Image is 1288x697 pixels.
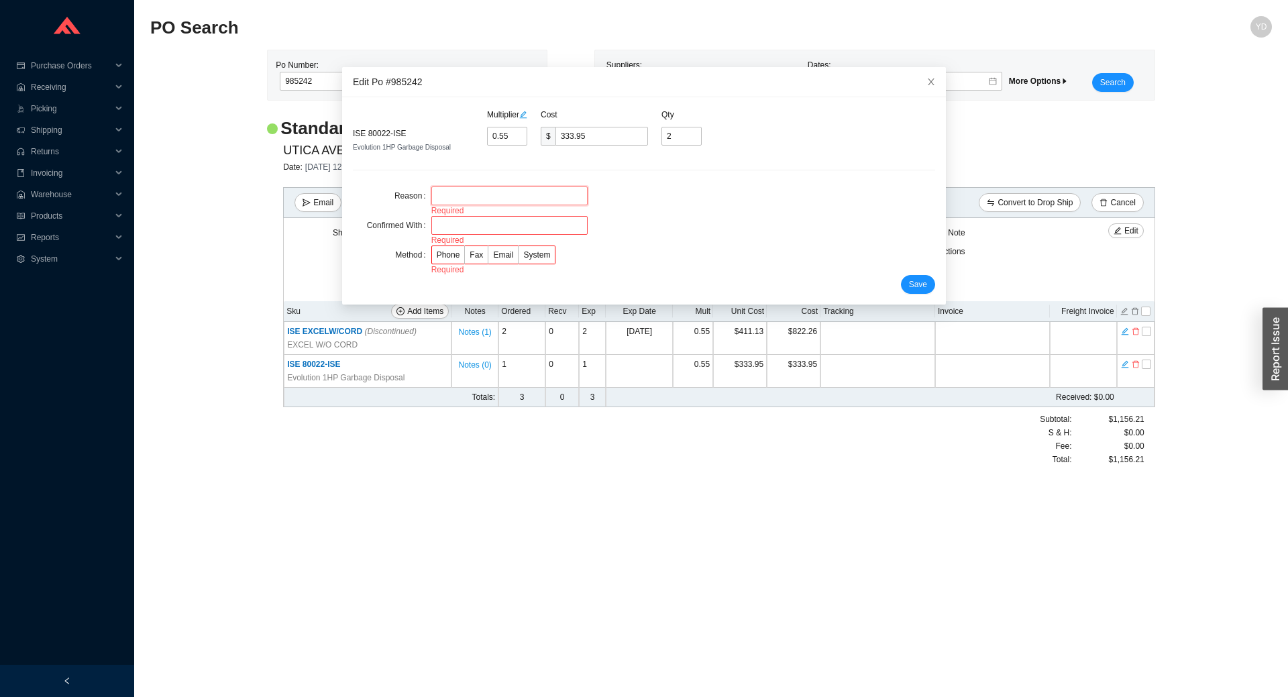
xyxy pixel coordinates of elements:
span: Notes ( 0 ) [458,358,491,372]
span: Save [909,278,927,291]
div: $1,156.21 [1072,453,1144,466]
span: Purchase Orders [31,55,111,76]
td: 0.55 [673,355,713,388]
span: System [523,250,550,260]
h2: PO Search [150,16,991,40]
span: Ship To [333,228,360,237]
span: UTICA AVE. PLBG SUPPY CORP. [283,140,468,160]
button: edit [1120,305,1129,315]
span: Add Items [407,305,443,318]
td: 0 [545,322,579,355]
div: Required [431,263,588,276]
span: edit [1121,360,1129,369]
div: Dates: [804,58,1006,92]
td: 0 [545,388,579,407]
span: Shipping [31,119,111,141]
td: $333.95 [713,355,767,388]
span: Receiving [31,76,111,98]
td: $333.95 [767,355,820,388]
th: Unit Cost [713,301,767,322]
div: $1,156.21 [1072,413,1144,426]
label: Method [395,246,431,264]
div: Edit Po #985242 [353,74,935,89]
button: Save [901,275,935,294]
th: Exp [579,301,606,322]
span: Email [493,250,513,260]
span: delete [1132,360,1140,369]
span: More Options [1009,76,1069,86]
span: Fee : [1055,439,1071,453]
span: Date: [283,162,305,172]
span: left [63,677,71,685]
span: caret-right [1061,77,1069,85]
div: $0.00 [1072,426,1144,439]
div: Sku [286,304,449,319]
span: Picking [31,98,111,119]
td: 3 [498,388,545,407]
span: Total: [1053,453,1072,466]
span: book [16,169,25,177]
span: $ [541,127,555,146]
th: Recv [545,301,579,322]
button: Search [1092,73,1134,92]
td: 2 [498,322,545,355]
button: edit [1120,358,1130,368]
div: Suppliers: [603,58,804,92]
span: Notes ( 1 ) [458,325,491,339]
button: editEdit [1108,223,1144,238]
button: sendEmail [294,193,341,212]
span: credit-card [16,62,25,70]
th: Notes [451,301,498,322]
span: delete [1132,327,1140,336]
span: Email [313,196,333,209]
div: Required [431,233,588,247]
th: Cost [767,301,820,322]
span: Products [31,205,111,227]
span: Fax [470,250,483,260]
td: 0 [545,355,579,388]
span: Phone [437,250,460,260]
button: edit [1120,325,1130,335]
span: Subtotal: [1040,413,1071,426]
span: Returns [31,141,111,162]
td: 0.55 [673,322,713,355]
h2: Standard PO # 985242 [280,117,454,140]
td: 1 [498,355,545,388]
td: 1 [579,355,606,388]
th: Mult [673,301,713,322]
span: Evolution 1HP Garbage Disposal [287,371,405,384]
td: $822.26 [767,322,820,355]
label: Confirmed With [367,216,431,235]
th: Ordered [498,301,545,322]
span: Edit [1124,224,1138,237]
button: Notes (0) [458,358,492,367]
span: Cancel [1110,196,1135,209]
span: customer-service [16,148,25,156]
span: System [31,248,111,270]
span: close [926,77,936,87]
span: setting [16,255,25,263]
button: Close [916,67,946,97]
span: Totals: [472,392,495,402]
button: Notes (1) [458,325,492,334]
span: Convert to Drop Ship [998,196,1073,209]
th: Freight Invoice [1050,301,1117,322]
span: edit [1121,327,1129,336]
span: Warehouse [31,184,111,205]
div: Required [431,204,588,217]
td: [DATE] [606,322,673,355]
span: [DATE] 12:32pm [305,162,364,172]
span: ISE EXCELW/CORD [287,327,417,336]
input: To [908,74,987,88]
button: delete [1131,358,1140,368]
td: $0.00 [673,388,1117,407]
div: Cost [541,108,661,121]
span: Search [1100,76,1126,89]
span: Received: [1056,392,1091,402]
th: Exp Date [606,301,673,322]
td: $411.13 [713,322,767,355]
button: plus-circleAdd Items [391,304,449,319]
span: fund [16,233,25,242]
span: EXCEL W/O CORD [287,338,358,352]
i: (Discontinued) [365,327,417,336]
